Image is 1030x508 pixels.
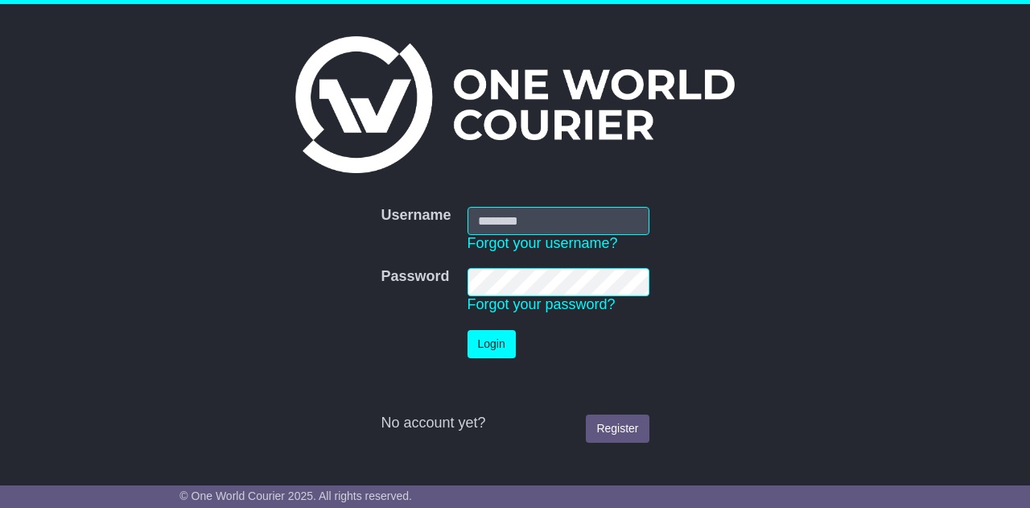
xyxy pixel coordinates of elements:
[586,415,649,443] a: Register
[468,296,616,312] a: Forgot your password?
[468,330,516,358] button: Login
[381,268,449,286] label: Password
[295,36,735,173] img: One World
[468,235,618,251] a: Forgot your username?
[381,415,649,432] div: No account yet?
[179,489,412,502] span: © One World Courier 2025. All rights reserved.
[381,207,451,225] label: Username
